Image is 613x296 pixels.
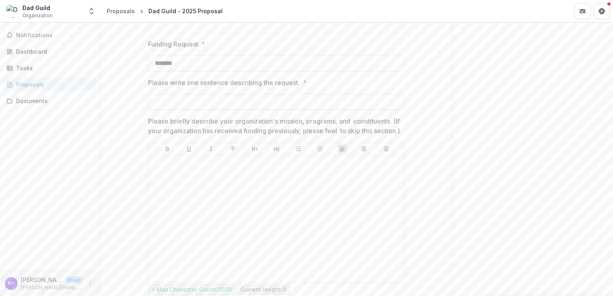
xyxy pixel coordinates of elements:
[3,29,97,42] button: Notifications
[206,144,216,154] button: Italicize
[85,279,95,288] button: More
[148,39,198,49] p: Funding Request
[184,144,194,154] button: Underline
[148,7,223,15] div: Dad Guild - 2025 Proposal
[22,4,53,12] div: Dad Guild
[337,144,347,154] button: Align Left
[16,80,90,89] div: Proposals
[162,144,172,154] button: Bold
[359,144,369,154] button: Align Center
[315,144,325,154] button: Ordered List
[104,5,138,17] a: Proposals
[107,7,135,15] div: Proposals
[574,3,591,19] button: Partners
[3,45,97,58] a: Dashboard
[86,3,97,19] button: Open entity switcher
[3,78,97,91] a: Proposals
[228,144,237,154] button: Strike
[272,144,281,154] button: Heading 2
[148,78,300,87] p: Please write one sentence describing the request.
[294,144,303,154] button: Bullet List
[156,286,231,293] p: Max Character Count: 3500
[381,144,391,154] button: Align Right
[21,284,82,291] p: [PERSON_NAME][EMAIL_ADDRESS][DOMAIN_NAME]
[104,5,226,17] nav: breadcrumb
[240,286,286,293] p: Current length: 0
[250,144,260,154] button: Heading 1
[3,94,97,107] a: Documents
[16,47,90,56] div: Dashboard
[66,276,82,284] p: User
[22,12,53,19] span: Organization
[8,281,14,286] div: Keegan Albaugh <keegan@dadguild.org>
[16,64,90,72] div: Tasks
[3,61,97,75] a: Tasks
[148,116,400,136] p: Please briefly describe your organization's mission, programs, and constituents. (If your organiz...
[21,276,63,284] p: [PERSON_NAME] <[PERSON_NAME][EMAIL_ADDRESS][DOMAIN_NAME]>
[16,97,90,105] div: Documents
[594,3,610,19] button: Get Help
[6,5,19,18] img: Dad Guild
[16,32,93,39] span: Notifications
